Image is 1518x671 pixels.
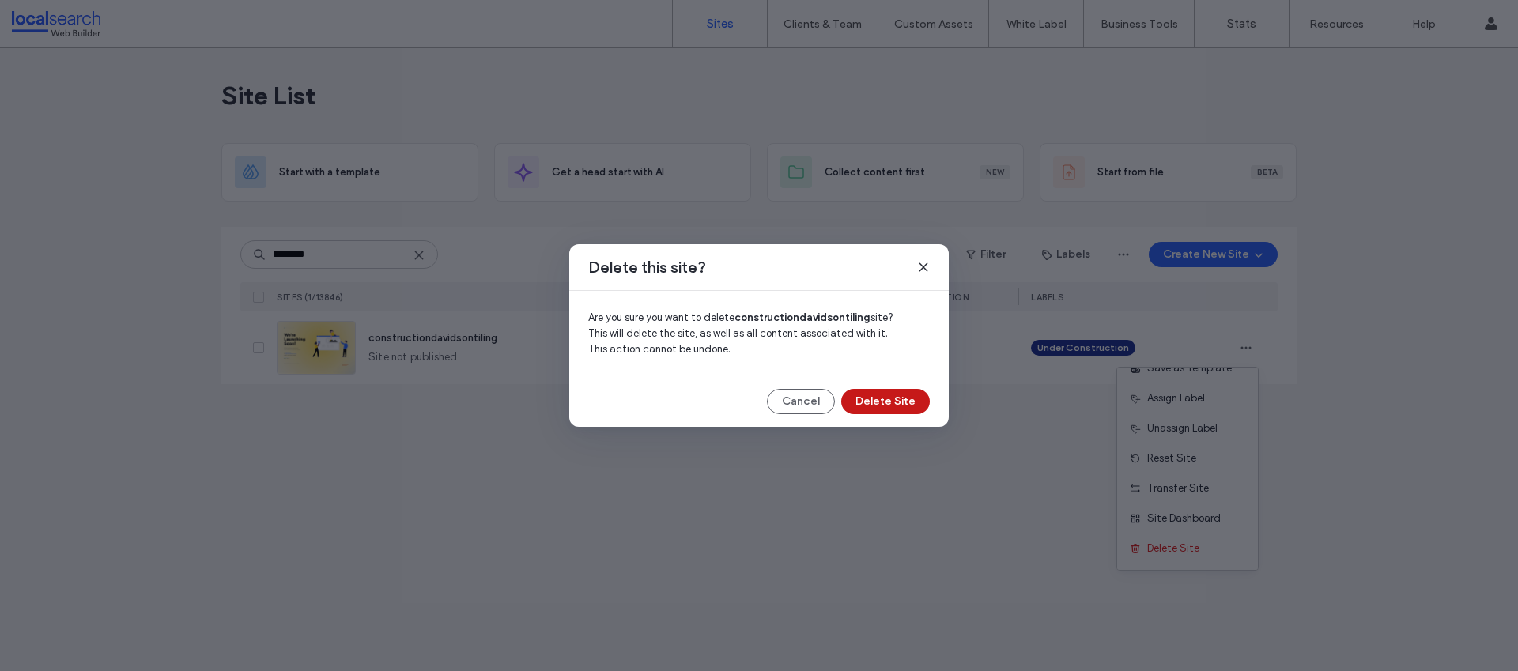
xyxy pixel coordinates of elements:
span: Help [36,11,69,25]
button: Cancel [767,389,835,414]
button: Delete Site [841,389,930,414]
span: Delete this site? [588,257,706,277]
span: Are you sure you want to delete site? This will delete the site, as well as all content associate... [588,311,893,355]
b: constructiondavidsontiling [734,311,870,323]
